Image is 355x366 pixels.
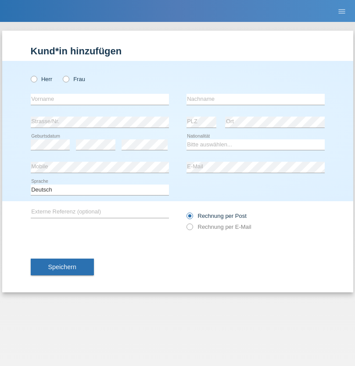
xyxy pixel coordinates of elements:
button: Speichern [31,259,94,275]
label: Herr [31,76,53,82]
span: Speichern [48,263,76,270]
input: Frau [63,76,68,82]
input: Herr [31,76,36,82]
i: menu [337,7,346,16]
label: Frau [63,76,85,82]
h1: Kund*in hinzufügen [31,46,325,57]
input: Rechnung per E-Mail [186,224,192,235]
input: Rechnung per Post [186,213,192,224]
label: Rechnung per Post [186,213,247,219]
label: Rechnung per E-Mail [186,224,251,230]
a: menu [333,8,351,14]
